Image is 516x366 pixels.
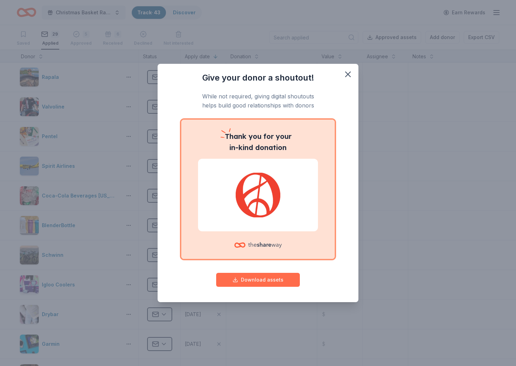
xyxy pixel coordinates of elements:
p: you for your in-kind donation [198,131,318,153]
span: Thank [225,132,246,141]
img: Orlando Philharmonic Orchestra [206,173,310,217]
button: Download assets [216,273,300,287]
h3: Give your donor a shoutout! [172,72,344,83]
p: While not required, giving digital shoutouts helps build good relationships with donors [172,92,344,110]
